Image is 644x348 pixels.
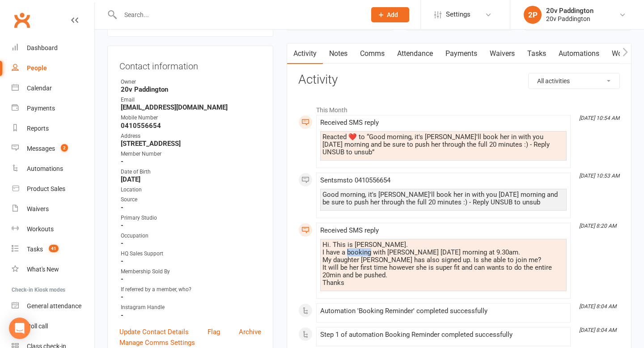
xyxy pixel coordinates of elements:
div: Waivers [27,205,49,212]
div: If referred by a member, who? [121,285,261,294]
div: Address [121,132,261,140]
div: Messages [27,145,55,152]
div: 20v Paddington [546,7,593,15]
div: Automations [27,165,63,172]
strong: - [121,311,261,319]
a: Update Contact Details [119,327,189,337]
a: Payments [12,98,94,119]
div: People [27,64,47,72]
div: Calendar [27,85,52,92]
div: Member Number [121,150,261,158]
input: Search... [118,8,360,21]
div: Workouts [27,225,54,233]
div: Reports [27,125,49,132]
a: Tasks 41 [12,239,94,259]
a: Product Sales [12,179,94,199]
i: [DATE] 8:04 AM [579,303,616,310]
strong: - [121,204,261,212]
div: Reacted ❤️ to “Good morning, it's [PERSON_NAME]'ll book her in with you [DATE] morning and be sur... [322,133,564,156]
div: Received SMS reply [320,119,567,127]
strong: [STREET_ADDRESS] [121,140,261,148]
div: Source [121,195,261,204]
i: [DATE] 8:20 AM [579,223,616,229]
div: Location [121,186,261,194]
h3: Contact information [119,58,261,71]
a: Attendance [391,43,439,64]
a: Workouts [12,219,94,239]
div: 2P [524,6,542,24]
div: Occupation [121,232,261,240]
div: Received SMS reply [320,227,567,234]
strong: - [121,157,261,166]
span: Add [387,11,398,18]
a: Dashboard [12,38,94,58]
a: Notes [323,43,354,64]
span: Sent sms to 0410556654 [320,176,390,184]
a: Reports [12,119,94,139]
a: Archive [239,327,261,337]
strong: - [121,293,261,301]
li: This Month [298,101,620,115]
div: Hi. This is [PERSON_NAME]. I have a booking with [PERSON_NAME] [DATE] morning at 9.30am. My daugh... [322,241,564,287]
strong: - [121,257,261,265]
a: Flag [208,327,220,337]
div: Roll call [27,323,48,330]
div: Primary Studio [121,214,261,222]
a: Automations [12,159,94,179]
a: Messages 2 [12,139,94,159]
i: [DATE] 10:53 AM [579,173,619,179]
div: Product Sales [27,185,65,192]
div: Membership Sold By [121,267,261,276]
div: What's New [27,266,59,273]
a: Tasks [521,43,552,64]
a: Manage Comms Settings [119,337,195,348]
div: Good morning, it's [PERSON_NAME]'ll book her in with you [DATE] morning and be sure to push her t... [322,191,564,206]
strong: - [121,275,261,283]
div: 20v Paddington [546,15,593,23]
h3: Activity [298,73,620,87]
a: Waivers [12,199,94,219]
strong: [DATE] [121,175,261,183]
a: General attendance kiosk mode [12,296,94,316]
a: Calendar [12,78,94,98]
a: Roll call [12,316,94,336]
a: Payments [439,43,483,64]
div: Email [121,96,261,104]
div: Tasks [27,246,43,253]
div: Instagram Handle [121,303,261,312]
a: Clubworx [11,9,33,31]
div: Date of Birth [121,168,261,176]
div: Payments [27,105,55,112]
div: HQ Sales Support [121,250,261,258]
div: Step 1 of automation Booking Reminder completed successfully [320,331,567,339]
a: What's New [12,259,94,280]
strong: 20v Paddington [121,85,261,93]
span: 41 [49,245,59,252]
a: Activity [287,43,323,64]
div: Dashboard [27,44,58,51]
span: 2 [61,144,68,152]
a: Comms [354,43,391,64]
i: [DATE] 10:54 AM [579,115,619,121]
strong: - [121,221,261,229]
div: Owner [121,78,261,86]
a: People [12,58,94,78]
strong: - [121,239,261,247]
button: Add [371,7,409,22]
i: [DATE] 8:04 AM [579,327,616,333]
div: Automation 'Booking Reminder' completed successfully [320,307,567,315]
strong: [EMAIL_ADDRESS][DOMAIN_NAME] [121,103,261,111]
a: Automations [552,43,606,64]
strong: 0410556654 [121,122,261,130]
a: Waivers [483,43,521,64]
div: General attendance [27,302,81,310]
div: Open Intercom Messenger [9,318,30,339]
span: Settings [446,4,470,25]
div: Mobile Number [121,114,261,122]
